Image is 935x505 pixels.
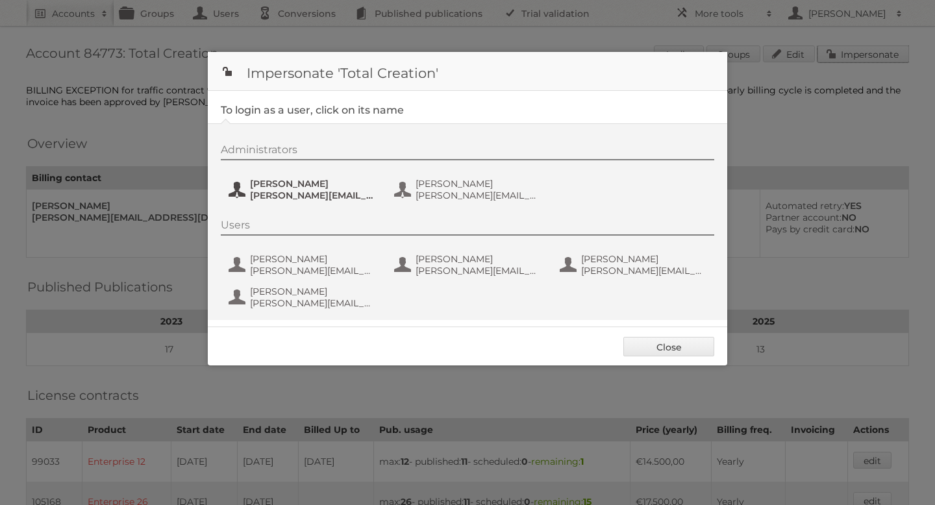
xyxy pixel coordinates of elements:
[221,104,404,116] legend: To login as a user, click on its name
[208,52,727,91] h1: Impersonate 'Total Creation'
[416,190,542,201] span: [PERSON_NAME][EMAIL_ADDRESS][DOMAIN_NAME]
[393,177,545,203] button: [PERSON_NAME] [PERSON_NAME][EMAIL_ADDRESS][DOMAIN_NAME]
[221,219,714,236] div: Users
[558,252,711,278] button: [PERSON_NAME] [PERSON_NAME][EMAIL_ADDRESS][DOMAIN_NAME]
[581,265,707,277] span: [PERSON_NAME][EMAIL_ADDRESS][DOMAIN_NAME]
[250,265,376,277] span: [PERSON_NAME][EMAIL_ADDRESS][DOMAIN_NAME]
[393,252,545,278] button: [PERSON_NAME] [PERSON_NAME][EMAIL_ADDRESS][DOMAIN_NAME]
[581,253,707,265] span: [PERSON_NAME]
[250,190,376,201] span: [PERSON_NAME][EMAIL_ADDRESS][DOMAIN_NAME]
[250,297,376,309] span: [PERSON_NAME][EMAIL_ADDRESS][DOMAIN_NAME]
[250,253,376,265] span: [PERSON_NAME]
[416,253,542,265] span: [PERSON_NAME]
[221,143,714,160] div: Administrators
[227,252,380,278] button: [PERSON_NAME] [PERSON_NAME][EMAIL_ADDRESS][DOMAIN_NAME]
[416,265,542,277] span: [PERSON_NAME][EMAIL_ADDRESS][DOMAIN_NAME]
[623,337,714,356] a: Close
[250,286,376,297] span: [PERSON_NAME]
[416,178,542,190] span: [PERSON_NAME]
[227,284,380,310] button: [PERSON_NAME] [PERSON_NAME][EMAIL_ADDRESS][DOMAIN_NAME]
[250,178,376,190] span: [PERSON_NAME]
[227,177,380,203] button: [PERSON_NAME] [PERSON_NAME][EMAIL_ADDRESS][DOMAIN_NAME]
